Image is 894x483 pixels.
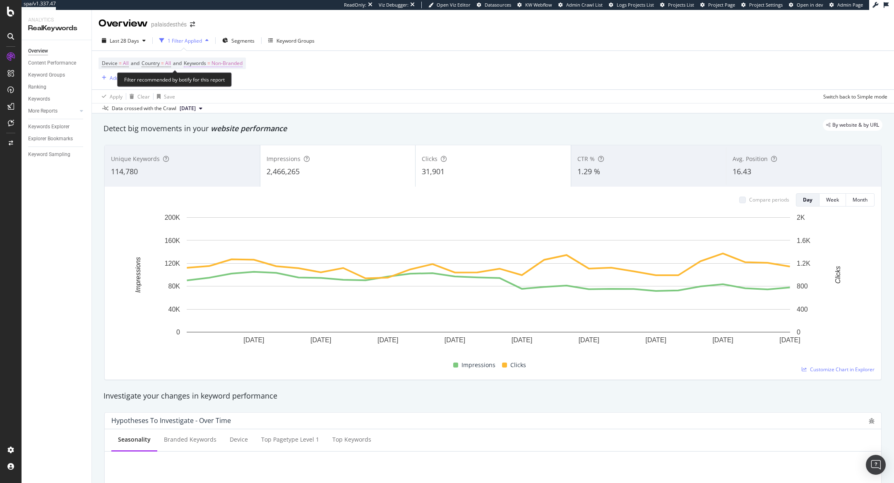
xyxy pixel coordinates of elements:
[164,435,216,444] div: Branded Keywords
[261,435,319,444] div: Top pagetype Level 1
[28,123,70,131] div: Keywords Explorer
[660,2,694,8] a: Projects List
[207,60,210,67] span: =
[99,34,149,47] button: Last 28 Days
[797,237,810,244] text: 1.6K
[834,266,841,284] text: Clicks
[276,37,315,44] div: Keyword Groups
[165,214,180,221] text: 200K
[820,90,887,103] button: Switch back to Simple mode
[118,435,151,444] div: Seasonality
[28,24,85,33] div: RealKeywords
[377,336,398,344] text: [DATE]
[310,336,331,344] text: [DATE]
[712,336,733,344] text: [DATE]
[461,360,495,370] span: Impressions
[422,166,445,176] span: 31,901
[219,34,258,47] button: Segments
[99,17,148,31] div: Overview
[708,2,735,8] span: Project Page
[749,2,783,8] span: Project Settings
[749,196,789,203] div: Compare periods
[819,193,846,207] button: Week
[99,73,132,83] button: Add Filter
[267,155,300,163] span: Impressions
[28,150,70,159] div: Keyword Sampling
[789,2,823,8] a: Open in dev
[797,329,800,336] text: 0
[566,2,603,8] span: Admin Crawl List
[165,58,171,69] span: All
[190,22,195,27] div: arrow-right-arrow-left
[111,416,231,425] div: Hypotheses to Investigate - Over Time
[445,336,465,344] text: [DATE]
[180,105,196,112] span: 2025 Sep. 26th
[110,74,132,82] div: Add Filter
[184,60,206,67] span: Keywords
[512,336,532,344] text: [DATE]
[866,455,886,475] div: Open Intercom Messenger
[823,119,882,131] div: legacy label
[28,123,86,131] a: Keywords Explorer
[28,135,73,143] div: Explorer Bookmarks
[741,2,783,8] a: Project Settings
[137,93,150,100] div: Clear
[28,83,46,91] div: Ranking
[28,47,86,55] a: Overview
[853,196,868,203] div: Month
[510,360,526,370] span: Clicks
[437,2,471,8] span: Open Viz Editor
[267,166,300,176] span: 2,466,265
[577,166,600,176] span: 1.29 %
[28,71,65,79] div: Keyword Groups
[803,196,812,203] div: Day
[28,107,77,115] a: More Reports
[517,2,552,8] a: KW Webflow
[779,336,800,344] text: [DATE]
[28,83,86,91] a: Ranking
[231,37,255,44] span: Segments
[823,93,887,100] div: Switch back to Simple mode
[211,58,243,69] span: Non-Branded
[28,59,86,67] a: Content Performance
[168,283,180,290] text: 80K
[126,90,150,103] button: Clear
[332,435,371,444] div: Top Keywords
[28,17,85,24] div: Analytics
[837,2,863,8] span: Admin Page
[344,2,366,8] div: ReadOnly:
[733,155,768,163] span: Avg. Position
[154,90,175,103] button: Save
[617,2,654,8] span: Logs Projects List
[164,93,175,100] div: Save
[668,2,694,8] span: Projects List
[797,306,808,313] text: 400
[110,37,139,44] span: Last 28 Days
[646,336,666,344] text: [DATE]
[810,366,875,373] span: Customize Chart in Explorer
[28,95,86,103] a: Keywords
[558,2,603,8] a: Admin Crawl List
[111,155,160,163] span: Unique Keywords
[173,60,182,67] span: and
[176,103,206,113] button: [DATE]
[28,71,86,79] a: Keyword Groups
[111,213,865,357] svg: A chart.
[176,329,180,336] text: 0
[477,2,511,8] a: Datasources
[797,283,808,290] text: 800
[28,135,86,143] a: Explorer Bookmarks
[99,90,123,103] button: Apply
[846,193,875,207] button: Month
[123,58,129,69] span: All
[110,93,123,100] div: Apply
[156,34,212,47] button: 1 Filter Applied
[165,237,180,244] text: 160K
[428,2,471,8] a: Open Viz Editor
[28,47,48,55] div: Overview
[161,60,164,67] span: =
[243,336,264,344] text: [DATE]
[379,2,409,8] div: Viz Debugger:
[869,418,875,424] div: bug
